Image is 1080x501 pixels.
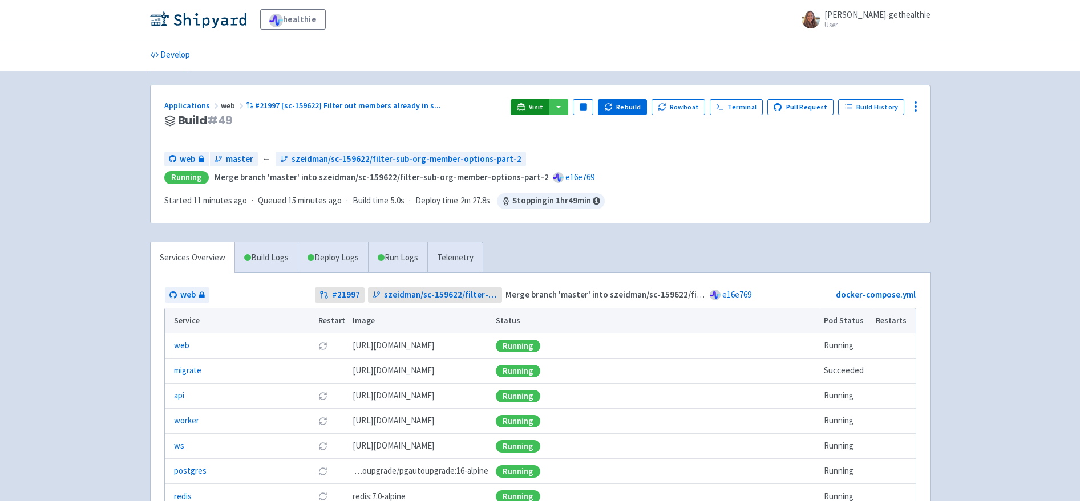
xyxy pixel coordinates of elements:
[174,414,199,427] a: worker
[298,242,368,274] a: Deploy Logs
[164,193,605,209] div: · · ·
[180,153,195,166] span: web
[258,195,342,206] span: Queued
[824,9,931,20] span: [PERSON_NAME]-gethealthie
[492,308,820,333] th: Status
[174,364,201,377] a: migrate
[226,153,253,166] span: master
[598,99,647,115] button: Rebuild
[722,289,751,300] a: e16e769
[315,308,349,333] th: Restart
[221,100,246,111] span: web
[164,195,247,206] span: Started
[872,308,915,333] th: Restarts
[353,465,488,478] span: pgautoupgrade/pgautoupgrade:16-alpine
[318,392,327,401] button: Restart pod
[415,194,458,207] span: Deploy time
[210,152,258,167] a: master
[353,389,434,402] span: [DOMAIN_NAME][URL]
[820,459,872,484] td: Running
[318,341,327,351] button: Restart pod
[353,414,434,427] span: [DOMAIN_NAME][URL]
[349,308,492,333] th: Image
[497,193,605,209] span: Stopping in 1 hr 49 min
[255,100,441,111] span: #21997 [sc-159622] Filter out members already in s ...
[836,289,916,300] a: docker-compose.yml
[496,415,540,427] div: Running
[710,99,763,115] a: Terminal
[276,152,526,167] a: szeidman/sc-159622/filter-sub-org-member-options-part-2
[150,10,246,28] img: Shipyard logo
[460,194,490,207] span: 2m 27.8s
[767,99,834,115] a: Pull Request
[820,359,872,384] td: Succeeded
[235,242,298,274] a: Build Logs
[384,288,497,302] span: szeidman/sc-159622/filter-sub-org-member-options-part-2
[174,389,184,402] a: api
[178,114,233,127] span: Build
[332,288,360,302] strong: # 21997
[368,287,502,303] a: szeidman/sc-159622/filter-sub-org-member-options-part-2
[505,289,840,300] strong: Merge branch 'master' into szeidman/sc-159622/filter-sub-org-member-options-part-2
[838,99,904,115] a: Build History
[820,409,872,434] td: Running
[318,467,327,476] button: Restart pod
[391,194,405,207] span: 5.0s
[529,103,544,112] span: Visit
[824,21,931,28] small: User
[318,492,327,501] button: Restart pod
[174,465,207,478] a: postgres
[565,172,594,182] a: e16e769
[368,242,427,274] a: Run Logs
[573,99,593,115] button: Pause
[151,242,234,274] a: Services Overview
[820,384,872,409] td: Running
[165,308,315,333] th: Service
[180,288,196,302] span: web
[193,195,247,206] time: 11 minutes ago
[353,439,434,453] span: [DOMAIN_NAME][URL]
[353,194,389,207] span: Build time
[262,153,271,166] span: ←
[795,10,931,28] a: [PERSON_NAME]-gethealthie User
[164,171,209,184] div: Running
[318,442,327,451] button: Restart pod
[165,287,209,303] a: web
[496,365,540,377] div: Running
[820,434,872,459] td: Running
[652,99,705,115] button: Rowboat
[820,333,872,359] td: Running
[353,339,434,352] span: [DOMAIN_NAME][URL]
[496,390,540,402] div: Running
[164,100,221,111] a: Applications
[353,364,434,377] span: [DOMAIN_NAME][URL]
[164,152,209,167] a: web
[288,195,342,206] time: 15 minutes ago
[174,339,189,352] a: web
[496,440,540,453] div: Running
[207,112,233,128] span: # 49
[511,99,549,115] a: Visit
[215,172,549,182] strong: Merge branch 'master' into szeidman/sc-159622/filter-sub-org-member-options-part-2
[496,340,540,352] div: Running
[820,308,872,333] th: Pod Status
[260,9,326,30] a: healthie
[427,242,483,274] a: Telemetry
[496,465,540,478] div: Running
[315,287,365,303] a: #21997
[246,100,443,111] a: #21997 [sc-159622] Filter out members already in s...
[150,39,190,71] a: Develop
[174,439,184,453] a: ws
[292,153,521,166] span: szeidman/sc-159622/filter-sub-org-member-options-part-2
[318,417,327,426] button: Restart pod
